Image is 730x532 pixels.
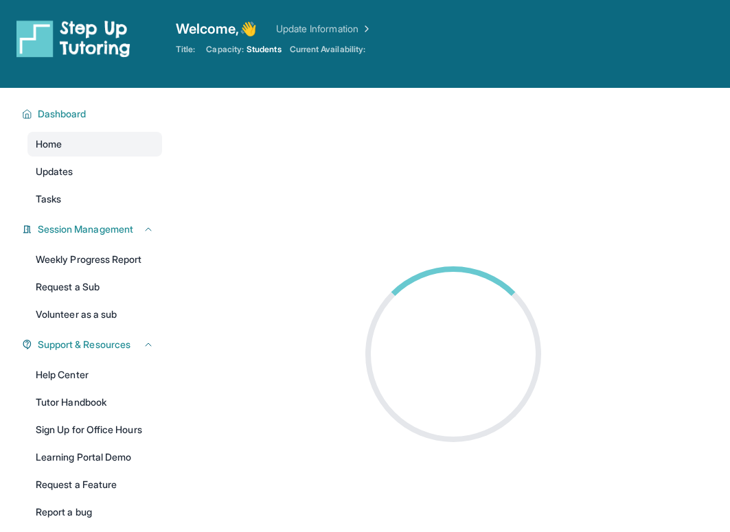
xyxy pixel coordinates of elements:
button: Dashboard [32,107,154,121]
span: Title: [176,44,195,55]
span: Current Availability: [290,44,365,55]
span: Session Management [38,222,133,236]
a: Help Center [27,362,162,387]
a: Tutor Handbook [27,390,162,415]
a: Volunteer as a sub [27,302,162,327]
a: Report a bug [27,500,162,524]
a: Request a Feature [27,472,162,497]
span: Students [247,44,282,55]
a: Sign Up for Office Hours [27,417,162,442]
span: Home [36,137,62,151]
a: Home [27,132,162,157]
a: Update Information [276,22,372,36]
span: Tasks [36,192,61,206]
a: Tasks [27,187,162,211]
a: Updates [27,159,162,184]
span: Capacity: [206,44,244,55]
span: Support & Resources [38,338,130,351]
img: logo [16,19,130,58]
a: Request a Sub [27,275,162,299]
button: Session Management [32,222,154,236]
button: Support & Resources [32,338,154,351]
a: Learning Portal Demo [27,445,162,470]
a: Weekly Progress Report [27,247,162,272]
img: Chevron Right [358,22,372,36]
span: Dashboard [38,107,87,121]
span: Updates [36,165,73,178]
span: Welcome, 👋 [176,19,257,38]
